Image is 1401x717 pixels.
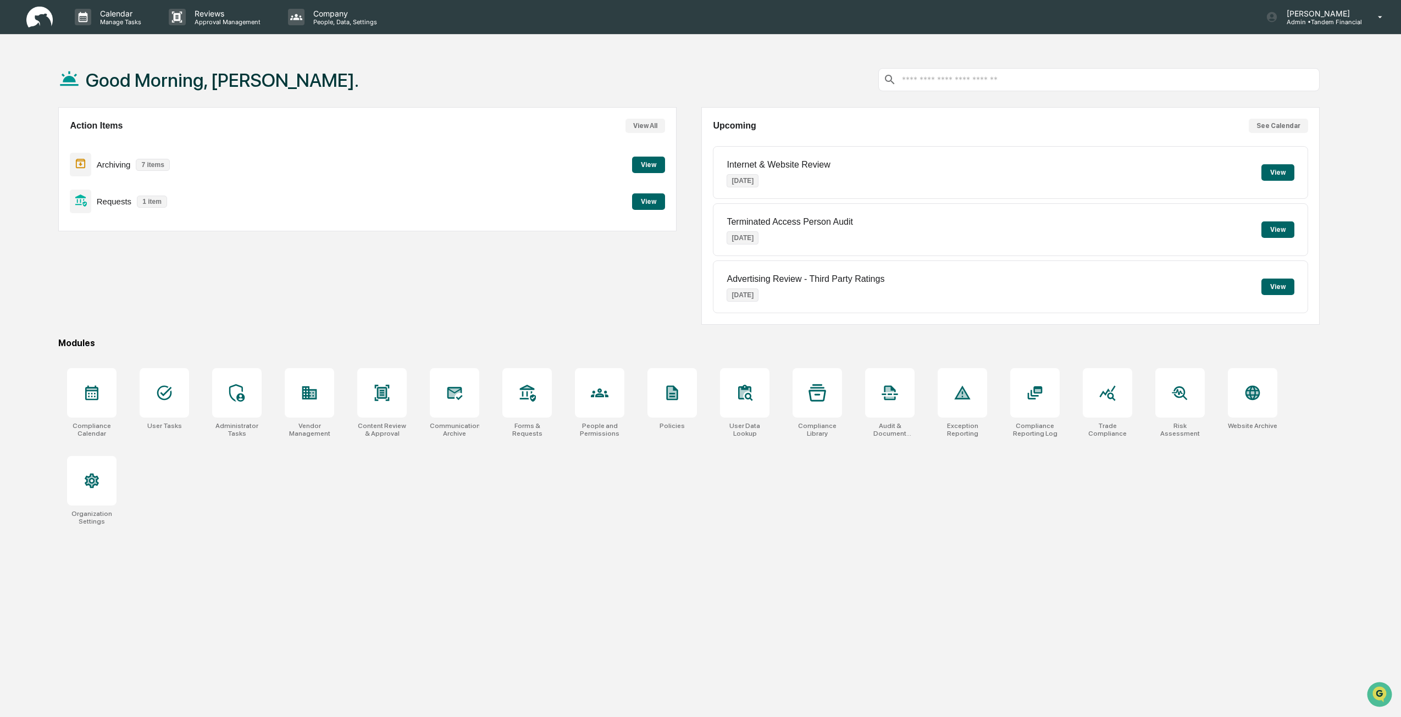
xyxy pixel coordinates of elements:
p: Calendar [91,9,147,18]
a: View [632,159,665,169]
img: logo [26,7,53,28]
a: 🔎Data Lookup [7,155,74,175]
a: Powered byPylon [77,186,133,194]
button: View [1261,279,1294,295]
div: Compliance Reporting Log [1010,422,1060,437]
p: Manage Tasks [91,18,147,26]
div: Communications Archive [430,422,479,437]
div: User Tasks [147,422,182,430]
div: Compliance Library [793,422,842,437]
a: 🗄️Attestations [75,134,141,154]
button: Start new chat [187,87,200,101]
div: 🔎 [11,160,20,169]
div: Website Archive [1228,422,1277,430]
button: View [632,193,665,210]
p: How can we help? [11,23,200,41]
div: People and Permissions [575,422,624,437]
div: Content Review & Approval [357,422,407,437]
p: Requests [97,197,131,206]
p: Internet & Website Review [727,160,830,170]
p: Reviews [186,9,266,18]
div: Compliance Calendar [67,422,117,437]
div: Administrator Tasks [212,422,262,437]
button: View [632,157,665,173]
div: Organization Settings [67,510,117,525]
button: View [1261,221,1294,238]
div: Vendor Management [285,422,334,437]
img: 1746055101610-c473b297-6a78-478c-a979-82029cc54cd1 [11,84,31,104]
p: [DATE] [727,231,758,244]
p: Approval Management [186,18,266,26]
div: Risk Assessment [1155,422,1205,437]
a: View [632,196,665,206]
button: See Calendar [1249,119,1308,133]
div: Modules [58,338,1319,348]
p: People, Data, Settings [304,18,383,26]
p: [PERSON_NAME] [1278,9,1362,18]
span: Data Lookup [22,159,69,170]
p: 1 item [137,196,167,208]
h1: Good Morning, [PERSON_NAME]. [86,69,359,91]
div: User Data Lookup [720,422,769,437]
input: Clear [29,50,181,62]
div: Trade Compliance [1083,422,1132,437]
p: Terminated Access Person Audit [727,217,852,227]
span: Pylon [109,186,133,194]
p: [DATE] [727,288,758,302]
h2: Action Items [70,121,123,131]
div: Audit & Document Logs [865,422,915,437]
p: Advertising Review - Third Party Ratings [727,274,884,284]
h2: Upcoming [713,121,756,131]
p: Admin • Tandem Financial [1278,18,1362,26]
a: 🖐️Preclearance [7,134,75,154]
p: [DATE] [727,174,758,187]
p: Archiving [97,160,131,169]
span: Preclearance [22,138,71,149]
div: 🗄️ [80,140,88,148]
div: Forms & Requests [502,422,552,437]
div: Start new chat [37,84,180,95]
button: View [1261,164,1294,181]
div: 🖐️ [11,140,20,148]
button: View All [625,119,665,133]
span: Attestations [91,138,136,149]
iframe: Open customer support [1366,681,1396,710]
div: Exception Reporting [938,422,987,437]
div: We're available if you need us! [37,95,139,104]
p: Company [304,9,383,18]
div: Policies [660,422,685,430]
p: 7 items [136,159,169,171]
